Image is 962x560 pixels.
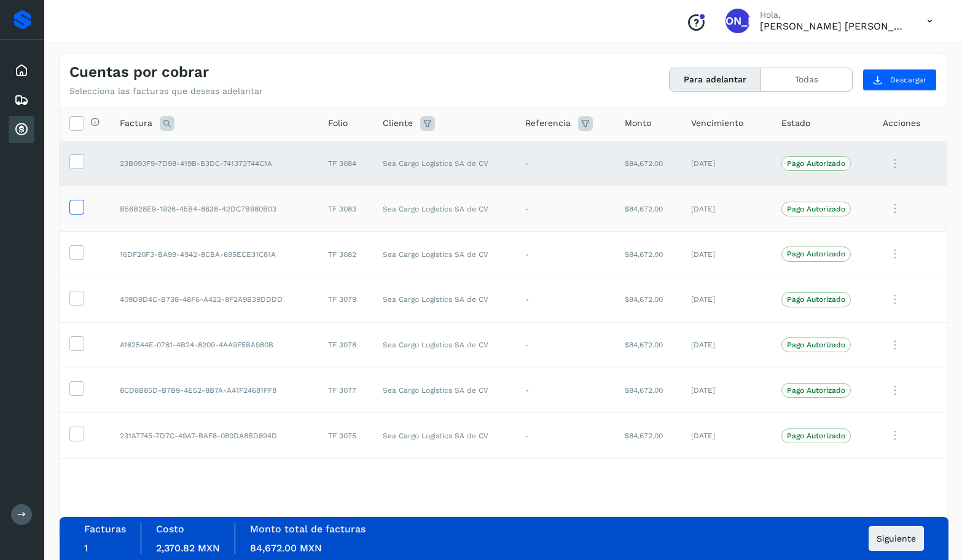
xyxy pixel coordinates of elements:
[615,141,681,186] td: $84,672.00
[9,87,34,114] div: Embarques
[373,141,516,186] td: Sea Cargo Logistics SA de CV
[787,250,845,258] p: Pago Autorizado
[525,117,571,130] span: Referencia
[515,413,615,459] td: -
[120,117,152,130] span: Factura
[760,10,907,20] p: Hola,
[787,432,845,440] p: Pago Autorizado
[156,542,220,554] span: 2,370.82 MXN
[615,413,681,459] td: $84,672.00
[515,141,615,186] td: -
[681,141,772,186] td: [DATE]
[615,277,681,322] td: $84,672.00
[787,205,845,213] p: Pago Autorizado
[373,186,516,232] td: Sea Cargo Logistics SA de CV
[318,413,373,459] td: TF 3075
[787,386,845,395] p: Pago Autorizado
[373,368,516,413] td: Sea Cargo Logistics SA de CV
[156,523,184,535] label: Costo
[787,341,845,349] p: Pago Autorizado
[760,20,907,32] p: Jesus Alberto Altamirano Alvarez
[110,186,318,232] td: B56B28E9-1926-45B4-8638-42DC7B980B03
[318,277,373,322] td: TF 3079
[69,63,209,81] h4: Cuentas por cobrar
[318,232,373,277] td: TF 3082
[515,277,615,322] td: -
[890,74,926,85] span: Descargar
[761,68,852,91] button: Todas
[515,322,615,368] td: -
[328,117,348,130] span: Folio
[681,322,772,368] td: [DATE]
[625,117,651,130] span: Monto
[681,232,772,277] td: [DATE]
[670,68,761,91] button: Para adelantar
[373,322,516,368] td: Sea Cargo Logistics SA de CV
[515,368,615,413] td: -
[69,86,263,97] p: Selecciona las facturas que deseas adelantar
[110,413,318,459] td: 231A7745-7D7C-49A7-BAF8-080DA8BD894D
[9,116,34,143] div: Cuentas por cobrar
[318,368,373,413] td: TF 3077
[84,542,88,554] span: 1
[250,523,366,535] label: Monto total de facturas
[318,322,373,368] td: TF 3078
[615,232,681,277] td: $84,672.00
[681,186,772,232] td: [DATE]
[869,526,924,551] button: Siguiente
[787,159,845,168] p: Pago Autorizado
[691,117,743,130] span: Vencimiento
[781,117,810,130] span: Estado
[110,141,318,186] td: 23B093F9-7D98-419B-B3DC-741373744C1A
[373,232,516,277] td: Sea Cargo Logistics SA de CV
[9,57,34,84] div: Inicio
[250,542,322,554] span: 84,672.00 MXN
[383,117,413,130] span: Cliente
[373,277,516,322] td: Sea Cargo Logistics SA de CV
[787,295,845,304] p: Pago Autorizado
[515,232,615,277] td: -
[883,117,920,130] span: Acciones
[681,277,772,322] td: [DATE]
[615,322,681,368] td: $84,672.00
[84,523,126,535] label: Facturas
[681,413,772,459] td: [DATE]
[110,322,318,368] td: A162544E-0761-4B24-8209-4AA9F5BA980B
[110,232,318,277] td: 16DF20F3-BA99-4942-8CBA-695ECE31C81A
[318,141,373,186] td: TF 3084
[615,368,681,413] td: $84,672.00
[862,69,937,91] button: Descargar
[681,368,772,413] td: [DATE]
[877,534,916,543] span: Siguiente
[318,186,373,232] td: TF 3083
[515,186,615,232] td: -
[373,413,516,459] td: Sea Cargo Logistics SA de CV
[615,186,681,232] td: $84,672.00
[110,368,318,413] td: 8CD8B85D-B7B9-4E52-8B7A-A41F24681FF8
[110,277,318,322] td: 409D9D4C-B738-48F6-A422-8F2A9B39DDDD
